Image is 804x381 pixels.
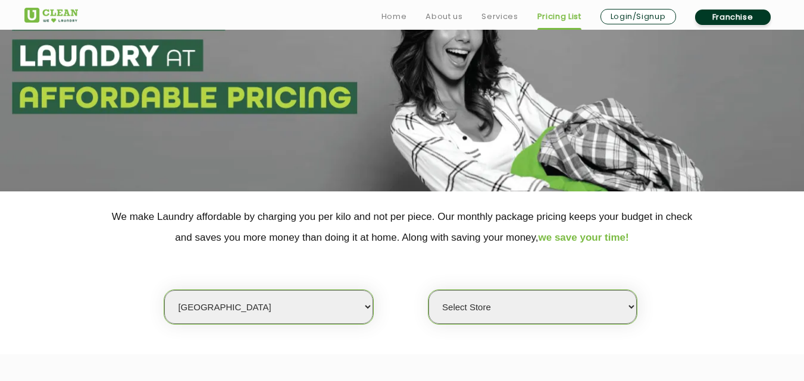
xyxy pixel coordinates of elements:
[426,10,462,24] a: About us
[481,10,518,24] a: Services
[695,10,771,25] a: Franchise
[539,232,629,243] span: we save your time!
[381,10,407,24] a: Home
[537,10,581,24] a: Pricing List
[600,9,676,24] a: Login/Signup
[24,206,780,248] p: We make Laundry affordable by charging you per kilo and not per piece. Our monthly package pricin...
[24,8,78,23] img: UClean Laundry and Dry Cleaning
